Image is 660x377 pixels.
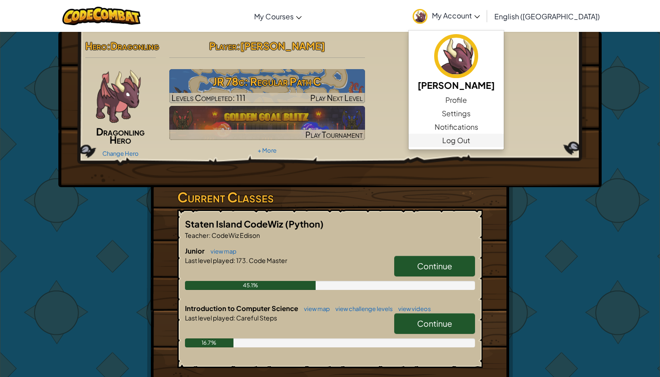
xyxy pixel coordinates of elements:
span: English ([GEOGRAPHIC_DATA]) [494,12,600,21]
img: avatar [413,9,427,24]
span: Play Next Level [310,92,363,103]
span: : [233,314,235,322]
span: : [107,39,110,52]
div: 16.7% [185,338,233,347]
a: [PERSON_NAME] [409,33,504,93]
a: Profile [409,93,504,107]
span: Continue [417,318,452,329]
span: Careful Steps [235,314,277,322]
a: view map [206,248,237,255]
img: JR 78c: Regular Path C [169,69,365,103]
span: : [209,231,211,239]
span: 173. [235,256,248,264]
h3: JR 78c: Regular Path C [169,71,365,92]
div: 45.1% [185,281,316,290]
a: + More [258,147,277,154]
span: CodeWiz Edison [211,231,260,239]
span: Notifications [435,122,478,132]
a: English ([GEOGRAPHIC_DATA]) [490,4,604,28]
span: : [233,256,235,264]
span: Player [209,39,237,52]
a: My Account [408,2,484,30]
a: My Courses [250,4,306,28]
span: Levels Completed: 111 [172,92,246,103]
span: Junior [185,246,206,255]
h5: [PERSON_NAME] [418,78,495,92]
a: Log Out [409,134,504,147]
a: Settings [409,107,504,120]
span: My Account [432,11,480,20]
a: Change Hero [102,150,139,157]
img: CodeCombat logo [62,7,141,25]
a: Notifications [409,120,504,134]
span: Last level played [185,256,233,264]
a: view map [299,305,330,312]
a: Play Tournament [169,106,365,140]
span: Introduction to Computer Science [185,304,299,312]
img: Golden Goal [169,106,365,140]
span: Code Master [248,256,287,264]
span: My Courses [254,12,294,21]
span: : [237,39,240,52]
img: dragonling.png [92,69,145,123]
span: Hero [85,39,107,52]
span: Dragonling [110,39,159,52]
span: Continue [417,261,452,271]
span: Dragonling Hero [96,125,145,146]
span: [PERSON_NAME] [240,39,325,52]
span: Play Tournament [305,129,363,140]
img: avatar [434,34,478,78]
span: Staten Island CodeWiz [185,218,285,229]
span: Teacher [185,231,209,239]
span: Last level played [185,314,233,322]
span: (Python) [285,218,324,229]
a: view challenge levels [331,305,393,312]
a: Play Next Level [169,69,365,103]
h3: Current Classes [177,187,483,207]
a: view videos [394,305,431,312]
